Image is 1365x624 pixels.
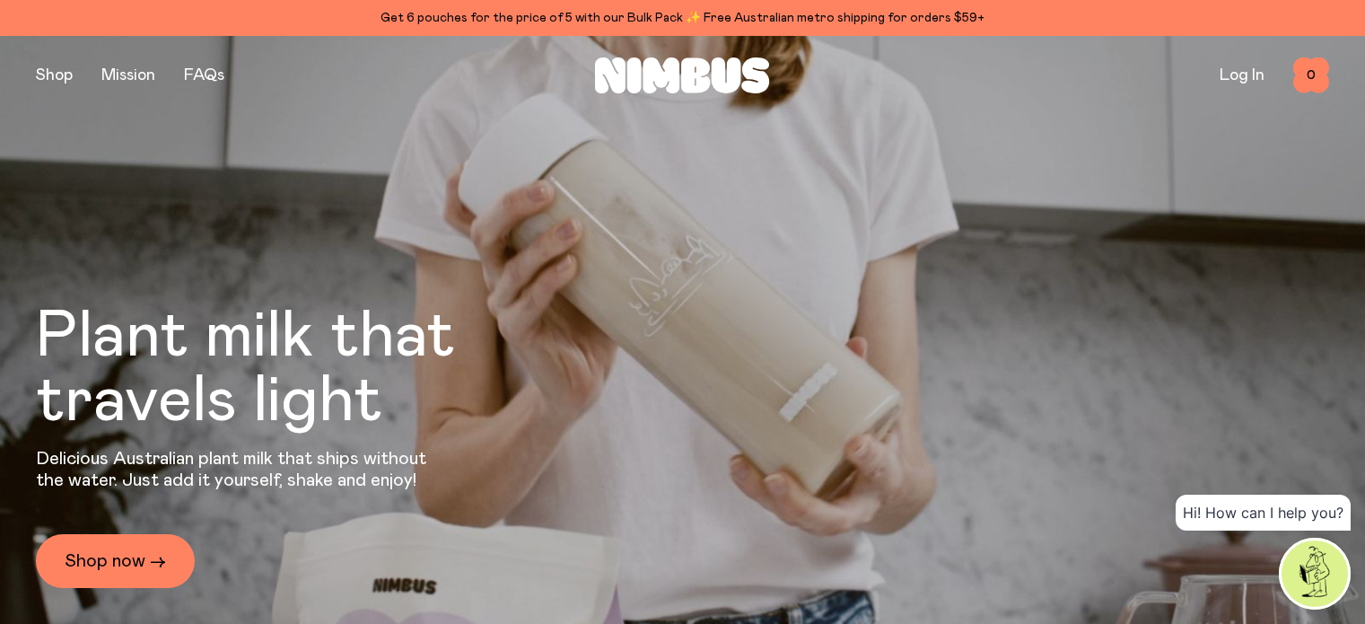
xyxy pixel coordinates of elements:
[184,67,224,83] a: FAQs
[36,304,553,434] h1: Plant milk that travels light
[36,534,195,588] a: Shop now →
[1176,495,1351,531] div: Hi! How can I help you?
[1220,67,1264,83] a: Log In
[101,67,155,83] a: Mission
[36,7,1329,29] div: Get 6 pouches for the price of 5 with our Bulk Pack ✨ Free Australian metro shipping for orders $59+
[1282,541,1348,607] img: agent
[1293,57,1329,93] button: 0
[36,448,438,491] p: Delicious Australian plant milk that ships without the water. Just add it yourself, shake and enjoy!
